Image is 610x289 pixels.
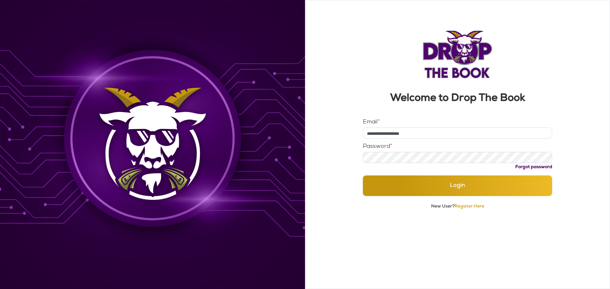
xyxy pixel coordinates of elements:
h3: Welcome to Drop The Book [363,94,552,104]
label: Password [363,144,392,149]
button: Login [363,175,552,196]
img: Background Image [92,82,213,207]
a: Forgot password [515,165,552,169]
p: New User? [363,204,552,210]
a: Register Here [455,204,484,209]
label: Email [363,119,380,125]
img: Logo [422,31,493,78]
